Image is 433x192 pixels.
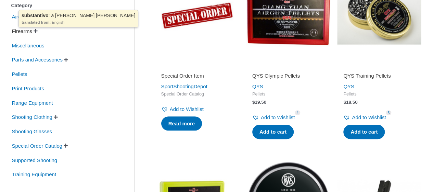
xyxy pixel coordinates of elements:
[54,115,58,120] span: 
[11,56,63,62] a: Parts and Accessories
[64,143,68,148] span: 
[30,14,35,19] span: 
[11,71,28,77] a: Pellets
[170,106,204,112] span: Add to Wishlist
[11,111,53,123] span: Shooting Clothing
[11,99,54,105] a: Range Equipment
[252,72,324,82] a: QYS Olympic Pellets
[11,128,53,134] a: Shooting Glasses
[161,91,233,97] span: Special Order Catalog
[161,72,233,82] a: Special Order Item
[11,126,53,137] span: Shooting Glasses
[11,97,54,109] span: Range Equipment
[352,114,386,120] span: Add to Wishlist
[161,116,202,131] a: Read more about “Special Order Item”
[252,125,294,139] a: Add to cart: “QYS Olympic Pellets”
[343,113,386,122] a: Add to Wishlist
[11,13,30,19] a: Airguns
[11,155,58,166] span: Supported Shooting
[11,143,63,148] a: Special Order Catalog
[343,91,415,97] span: Pellets
[11,40,45,52] span: Miscellaneous
[11,54,63,66] span: Parts and Accessories
[252,100,266,105] bdi: 19.50
[11,42,45,48] a: Miscellaneous
[343,72,415,82] a: QYS Training Pellets
[34,29,38,33] span: 
[252,63,324,71] iframe: Customer reviews powered by Trustpilot
[11,68,28,80] span: Pellets
[252,72,324,79] h2: QYS Olympic Pellets
[11,11,30,23] span: Airguns
[261,114,295,120] span: Add to Wishlist
[343,100,346,105] span: $
[11,83,45,94] span: Print Products
[11,171,57,177] a: Training Equipment
[161,83,207,89] a: SportShootingDepot
[343,125,385,139] a: Add to cart: “QYS Training Pellets”
[11,157,58,162] a: Supported Shooting
[11,85,45,91] a: Print Products
[11,1,114,11] div: Category
[11,169,57,180] span: Training Equipment
[11,114,53,120] a: Shooting Clothing
[161,63,233,71] iframe: Customer reviews powered by Trustpilot
[11,25,33,37] span: Firearms
[343,83,354,89] a: QYS
[295,110,300,115] span: 4
[343,72,415,79] h2: QYS Training Pellets
[343,63,415,71] iframe: Customer reviews powered by Trustpilot
[386,110,391,115] span: 3
[161,104,204,114] a: Add to Wishlist
[11,28,33,34] a: Firearms
[161,72,233,79] h2: Special Order Item
[11,140,63,152] span: Special Order Catalog
[343,100,357,105] bdi: 18.50
[252,113,295,122] a: Add to Wishlist
[252,83,263,89] a: QYS
[252,91,324,97] span: Pellets
[252,100,255,105] span: $
[64,57,68,62] span: 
